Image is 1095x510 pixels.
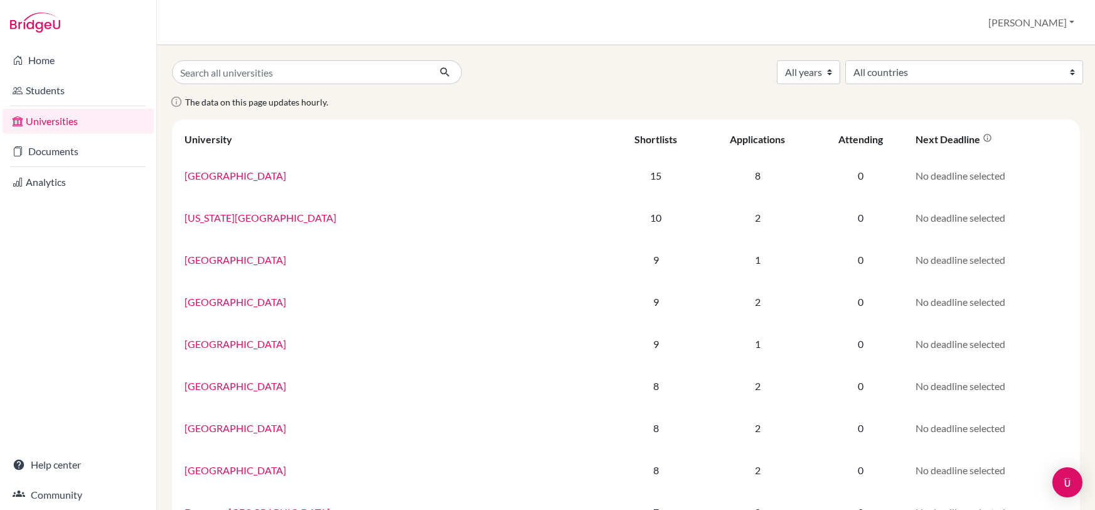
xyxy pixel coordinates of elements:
[185,97,328,107] span: The data on this page updates hourly.
[184,422,286,434] a: [GEOGRAPHIC_DATA]
[916,170,1005,182] span: No deadline selected
[3,482,154,507] a: Community
[916,338,1005,350] span: No deadline selected
[184,212,336,224] a: [US_STATE][GEOGRAPHIC_DATA]
[916,254,1005,266] span: No deadline selected
[702,239,813,281] td: 1
[813,365,908,407] td: 0
[838,133,883,145] div: Attending
[177,124,610,155] th: University
[610,239,702,281] td: 9
[3,452,154,477] a: Help center
[1052,467,1082,497] div: Open Intercom Messenger
[184,380,286,392] a: [GEOGRAPHIC_DATA]
[610,281,702,323] td: 9
[634,133,677,145] div: Shortlists
[702,449,813,491] td: 2
[813,239,908,281] td: 0
[184,170,286,182] a: [GEOGRAPHIC_DATA]
[3,170,154,195] a: Analytics
[3,48,154,73] a: Home
[3,139,154,164] a: Documents
[610,449,702,491] td: 8
[916,380,1005,392] span: No deadline selected
[3,78,154,103] a: Students
[813,323,908,365] td: 0
[813,449,908,491] td: 0
[813,407,908,449] td: 0
[184,464,286,476] a: [GEOGRAPHIC_DATA]
[702,365,813,407] td: 2
[916,422,1005,434] span: No deadline selected
[172,60,429,84] input: Search all universities
[610,155,702,197] td: 15
[916,296,1005,308] span: No deadline selected
[702,281,813,323] td: 2
[702,197,813,239] td: 2
[184,338,286,350] a: [GEOGRAPHIC_DATA]
[610,323,702,365] td: 9
[916,464,1005,476] span: No deadline selected
[813,155,908,197] td: 0
[702,155,813,197] td: 8
[10,13,60,33] img: Bridge-U
[184,296,286,308] a: [GEOGRAPHIC_DATA]
[610,365,702,407] td: 8
[184,254,286,266] a: [GEOGRAPHIC_DATA]
[610,407,702,449] td: 8
[3,109,154,134] a: Universities
[730,133,785,145] div: Applications
[983,11,1080,35] button: [PERSON_NAME]
[813,197,908,239] td: 0
[916,212,1005,224] span: No deadline selected
[702,323,813,365] td: 1
[813,281,908,323] td: 0
[702,407,813,449] td: 2
[916,133,992,145] div: Next deadline
[610,197,702,239] td: 10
